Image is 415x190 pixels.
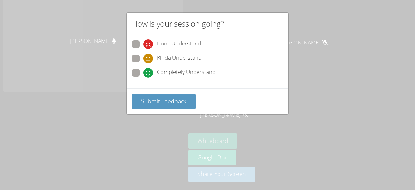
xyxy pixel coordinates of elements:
[157,68,216,78] span: Completely Understand
[132,18,224,30] h2: How is your session going?
[157,39,201,49] span: Don't Understand
[141,97,186,105] span: Submit Feedback
[132,94,196,109] button: Submit Feedback
[157,54,202,63] span: Kinda Understand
